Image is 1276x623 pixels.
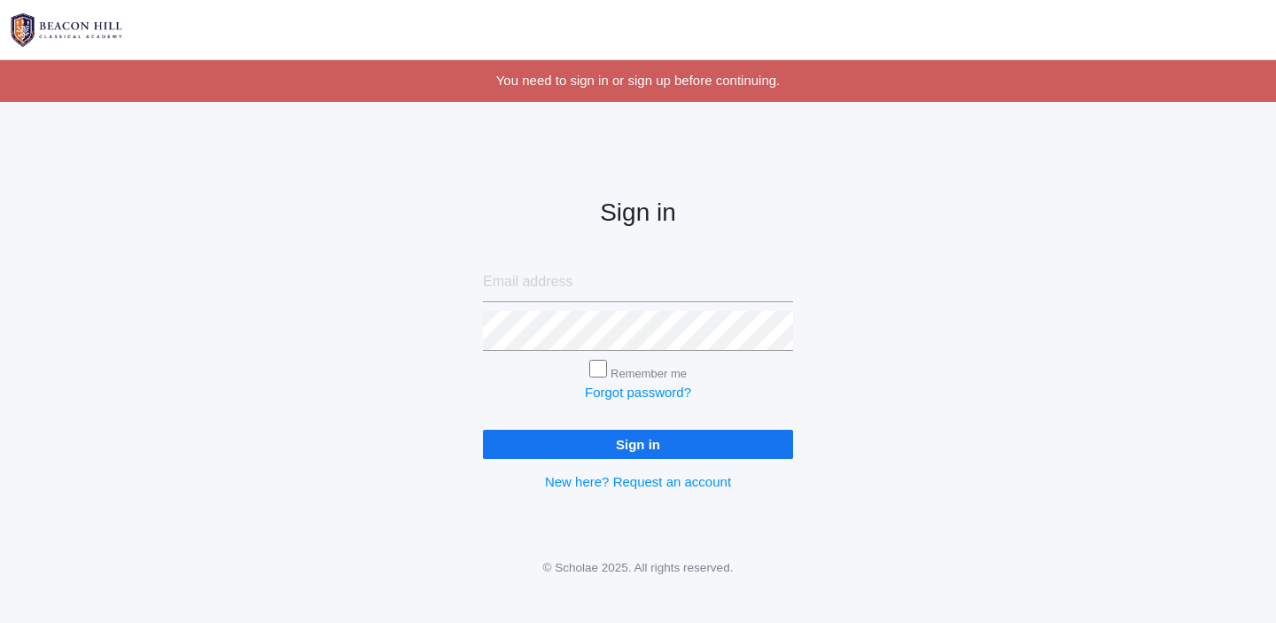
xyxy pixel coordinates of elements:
[545,474,731,489] a: New here? Request an account
[483,430,793,459] input: Sign in
[585,385,691,400] a: Forgot password?
[483,199,793,227] h2: Sign in
[611,367,687,380] label: Remember me
[483,262,793,302] input: Email address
